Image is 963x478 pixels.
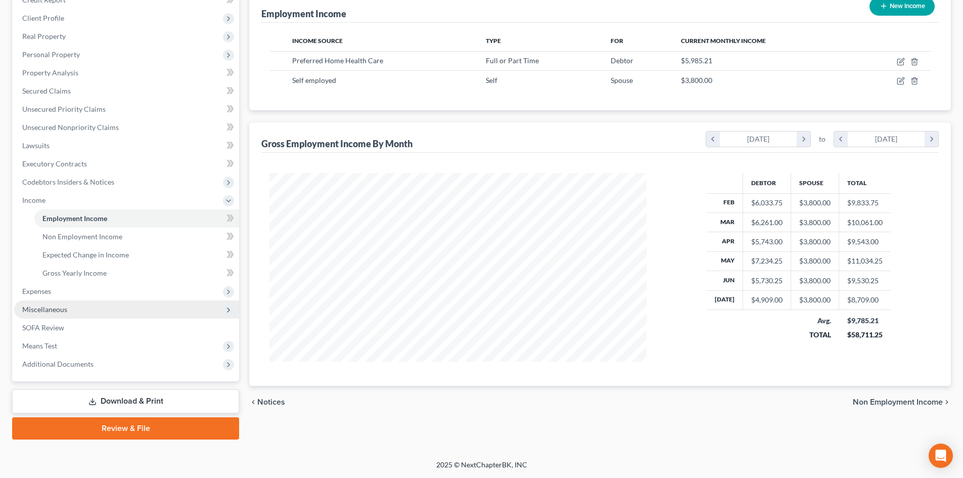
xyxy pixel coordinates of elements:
td: $9,530.25 [839,271,891,290]
span: Miscellaneous [22,305,67,314]
span: Client Profile [22,14,64,22]
th: [DATE] [707,290,743,310]
div: $3,800.00 [799,295,831,305]
span: Lawsuits [22,141,50,150]
th: Spouse [791,173,839,193]
div: [DATE] [848,132,925,147]
span: Current Monthly Income [681,37,766,45]
a: Lawsuits [14,137,239,155]
a: Executory Contracts [14,155,239,173]
div: $5,743.00 [751,237,783,247]
span: Type [486,37,501,45]
div: TOTAL [799,330,831,340]
a: Employment Income [34,209,239,228]
div: Open Intercom Messenger [929,444,953,468]
td: $10,061.00 [839,212,891,232]
span: Non Employment Income [853,398,943,406]
div: $9,785.21 [847,316,883,326]
a: Non Employment Income [34,228,239,246]
div: [DATE] [720,132,797,147]
i: chevron_right [925,132,938,147]
div: $5,730.25 [751,276,783,286]
th: Jun [707,271,743,290]
span: Notices [257,398,285,406]
i: chevron_left [834,132,848,147]
span: Unsecured Priority Claims [22,105,106,113]
span: Expenses [22,287,51,295]
th: Apr [707,232,743,251]
div: $3,800.00 [799,276,831,286]
span: Executory Contracts [22,159,87,168]
span: Additional Documents [22,360,94,368]
a: Unsecured Priority Claims [14,100,239,118]
span: Full or Part Time [486,56,539,65]
span: Income [22,196,45,204]
div: $3,800.00 [799,237,831,247]
span: Spouse [611,76,633,84]
span: Real Property [22,32,66,40]
a: Gross Yearly Income [34,264,239,282]
button: chevron_left Notices [249,398,285,406]
div: Gross Employment Income By Month [261,138,412,150]
a: Unsecured Nonpriority Claims [14,118,239,137]
a: Download & Print [12,389,239,413]
i: chevron_right [943,398,951,406]
div: Avg. [799,316,831,326]
span: For [611,37,623,45]
span: Secured Claims [22,86,71,95]
i: chevron_right [797,132,810,147]
i: chevron_left [249,398,257,406]
div: $3,800.00 [799,218,831,228]
div: $6,261.00 [751,218,783,228]
div: Employment Income [261,8,346,20]
div: $6,033.75 [751,198,783,208]
td: $9,543.00 [839,232,891,251]
td: $9,833.75 [839,193,891,212]
th: May [707,251,743,271]
span: Means Test [22,341,57,350]
span: Expected Change in Income [42,250,129,259]
span: Preferred Home Health Care [292,56,383,65]
span: Gross Yearly Income [42,269,107,277]
td: $11,034.25 [839,251,891,271]
span: Self [486,76,497,84]
div: $58,711.25 [847,330,883,340]
th: Mar [707,212,743,232]
span: SOFA Review [22,323,64,332]
span: Non Employment Income [42,232,122,241]
span: to [819,134,826,144]
div: $3,800.00 [799,256,831,266]
div: $3,800.00 [799,198,831,208]
a: Review & File [12,417,239,440]
span: Employment Income [42,214,107,223]
a: Secured Claims [14,82,239,100]
span: Debtor [611,56,633,65]
a: Property Analysis [14,64,239,82]
span: $3,800.00 [681,76,712,84]
span: Unsecured Nonpriority Claims [22,123,119,132]
div: 2025 © NextChapterBK, INC [194,460,770,478]
a: Expected Change in Income [34,246,239,264]
span: Self employed [292,76,336,84]
th: Total [839,173,891,193]
i: chevron_left [706,132,720,147]
button: Non Employment Income chevron_right [853,398,951,406]
span: Codebtors Insiders & Notices [22,178,114,186]
div: $7,234.25 [751,256,783,266]
span: $5,985.21 [681,56,712,65]
th: Feb [707,193,743,212]
span: Property Analysis [22,68,78,77]
th: Debtor [743,173,791,193]
a: SOFA Review [14,319,239,337]
span: Income Source [292,37,343,45]
span: Personal Property [22,50,80,59]
td: $8,709.00 [839,290,891,310]
div: $4,909.00 [751,295,783,305]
